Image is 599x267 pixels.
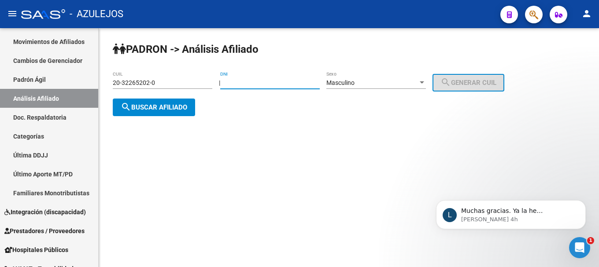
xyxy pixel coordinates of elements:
mat-icon: person [581,8,592,19]
iframe: Intercom live chat [569,237,590,258]
button: Buscar afiliado [113,99,195,116]
span: Generar CUIL [440,79,496,87]
span: Hospitales Públicos [4,245,68,255]
span: 1 [587,237,594,244]
span: Integración (discapacidad) [4,207,86,217]
span: Masculino [326,79,355,86]
button: Generar CUIL [433,74,504,91]
mat-icon: search [440,77,451,88]
span: Buscar afiliado [121,103,187,111]
div: | [219,79,511,86]
mat-icon: search [121,102,131,112]
strong: PADRON -> Análisis Afiliado [113,43,259,55]
span: Prestadores / Proveedores [4,226,85,236]
span: - AZULEJOS [70,4,123,24]
mat-icon: menu [7,8,18,19]
iframe: Intercom notifications mensaje [423,182,599,243]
